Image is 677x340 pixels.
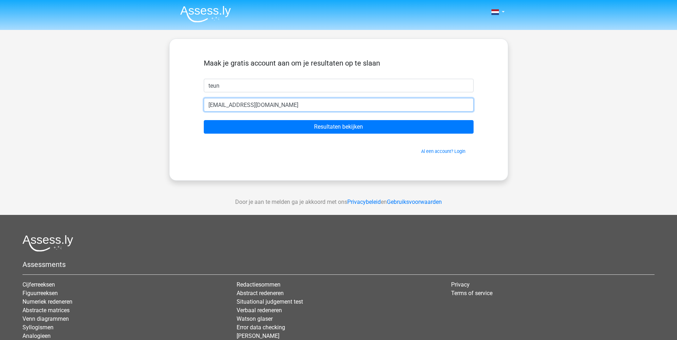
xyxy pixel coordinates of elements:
[237,307,282,314] a: Verbaal redeneren
[22,281,55,288] a: Cijferreeksen
[451,281,470,288] a: Privacy
[237,333,279,339] a: [PERSON_NAME]
[22,315,69,322] a: Venn diagrammen
[204,59,474,67] h5: Maak je gratis account aan om je resultaten op te slaan
[237,315,273,322] a: Watson glaser
[22,333,51,339] a: Analogieen
[22,235,73,252] img: Assessly logo
[237,281,281,288] a: Redactiesommen
[22,324,54,331] a: Syllogismen
[204,79,474,92] input: Voornaam
[237,298,303,305] a: Situational judgement test
[22,290,58,297] a: Figuurreeksen
[451,290,492,297] a: Terms of service
[237,290,284,297] a: Abstract redeneren
[204,120,474,134] input: Resultaten bekijken
[237,324,285,331] a: Error data checking
[22,260,655,269] h5: Assessments
[22,307,70,314] a: Abstracte matrices
[421,149,465,154] a: Al een account? Login
[204,98,474,112] input: Email
[347,199,381,205] a: Privacybeleid
[22,298,72,305] a: Numeriek redeneren
[387,199,442,205] a: Gebruiksvoorwaarden
[180,6,231,22] img: Assessly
